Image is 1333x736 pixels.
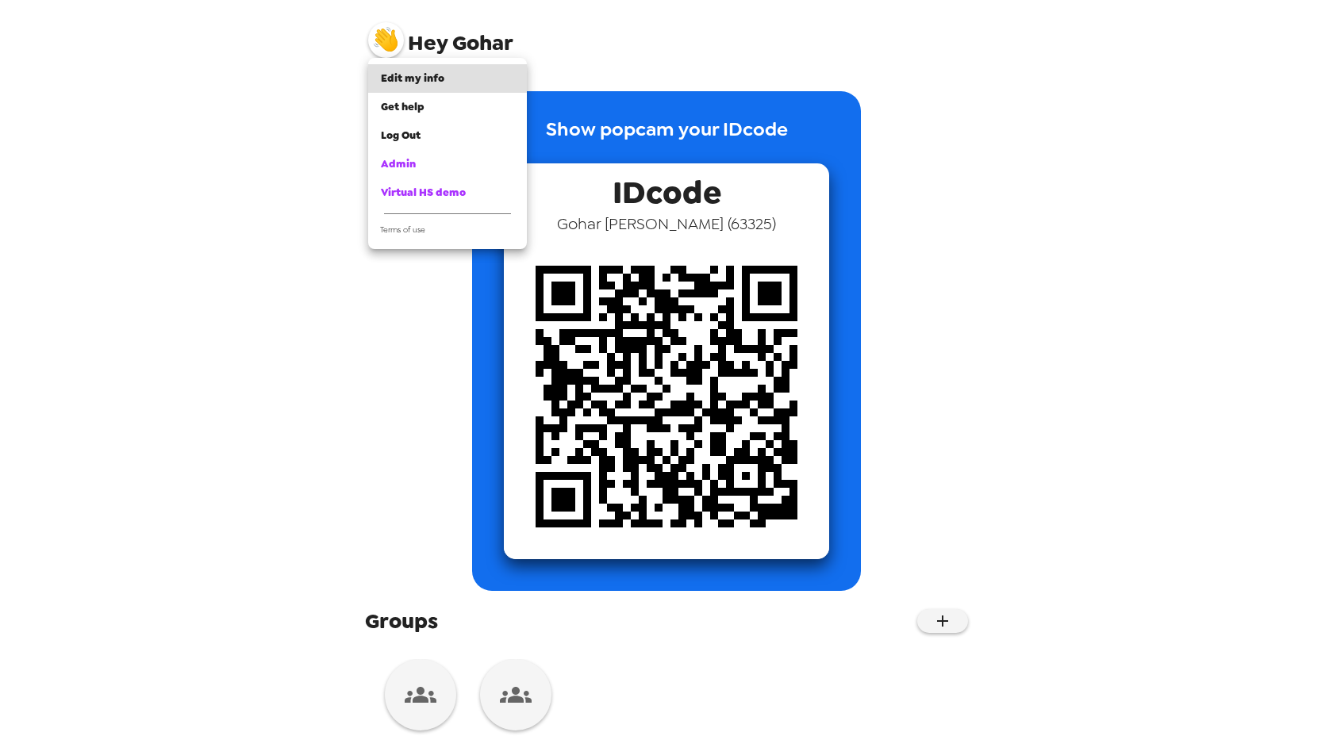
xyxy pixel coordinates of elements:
span: Get help [381,100,424,113]
span: Terms of use [380,224,425,235]
span: Admin [381,157,416,171]
span: Virtual HS demo [381,186,466,199]
span: Edit my info [381,71,444,85]
a: Terms of use [368,220,527,243]
span: Log Out [381,128,421,142]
